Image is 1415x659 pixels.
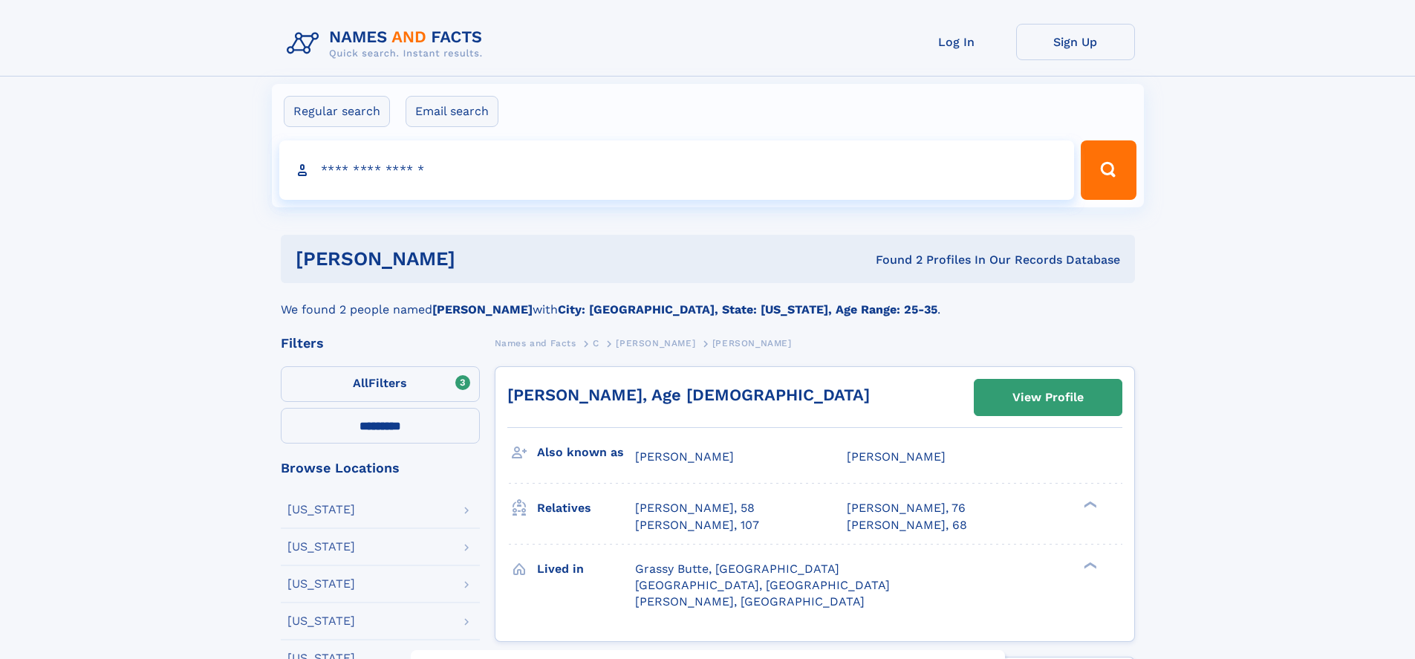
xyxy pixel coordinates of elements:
a: Sign Up [1016,24,1135,60]
div: ❯ [1080,500,1098,510]
div: [US_STATE] [287,504,355,516]
div: [US_STATE] [287,578,355,590]
span: [PERSON_NAME] [712,338,792,348]
div: Filters [281,337,480,350]
span: [PERSON_NAME] [635,449,734,464]
label: Email search [406,96,498,127]
label: Regular search [284,96,390,127]
label: Filters [281,366,480,402]
input: search input [279,140,1075,200]
span: All [353,376,368,390]
h3: Lived in [537,556,635,582]
span: [PERSON_NAME] [847,449,946,464]
a: [PERSON_NAME], Age [DEMOGRAPHIC_DATA] [507,386,870,404]
h3: Also known as [537,440,635,465]
span: [GEOGRAPHIC_DATA], [GEOGRAPHIC_DATA] [635,578,890,592]
a: Names and Facts [495,334,576,352]
span: C [593,338,599,348]
h1: [PERSON_NAME] [296,250,666,268]
div: We found 2 people named with . [281,283,1135,319]
button: Search Button [1081,140,1136,200]
div: [US_STATE] [287,615,355,627]
b: [PERSON_NAME] [432,302,533,316]
a: [PERSON_NAME], 76 [847,500,966,516]
b: City: [GEOGRAPHIC_DATA], State: [US_STATE], Age Range: 25-35 [558,302,937,316]
a: Log In [897,24,1016,60]
div: View Profile [1012,380,1084,415]
h3: Relatives [537,496,635,521]
div: ❯ [1080,560,1098,570]
a: [PERSON_NAME], 68 [847,517,967,533]
a: [PERSON_NAME], 58 [635,500,755,516]
div: Browse Locations [281,461,480,475]
a: [PERSON_NAME] [616,334,695,352]
span: [PERSON_NAME], [GEOGRAPHIC_DATA] [635,594,865,608]
span: [PERSON_NAME] [616,338,695,348]
div: Found 2 Profiles In Our Records Database [666,252,1120,268]
span: Grassy Butte, [GEOGRAPHIC_DATA] [635,562,839,576]
a: C [593,334,599,352]
img: Logo Names and Facts [281,24,495,64]
a: View Profile [975,380,1122,415]
div: [US_STATE] [287,541,355,553]
a: [PERSON_NAME], 107 [635,517,759,533]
